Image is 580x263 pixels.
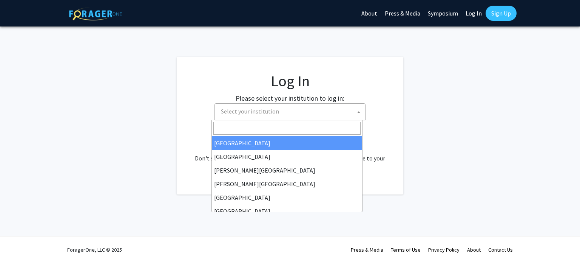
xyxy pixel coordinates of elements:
img: ForagerOne Logo [69,7,122,20]
h1: Log In [192,72,388,90]
span: Select your institution [221,107,279,115]
li: [PERSON_NAME][GEOGRAPHIC_DATA] [212,177,362,191]
a: Press & Media [351,246,383,253]
a: Terms of Use [391,246,421,253]
li: [GEOGRAPHIC_DATA] [212,150,362,163]
div: ForagerOne, LLC © 2025 [67,237,122,263]
label: Please select your institution to log in: [236,93,344,103]
iframe: Chat [548,229,574,257]
span: Select your institution [214,103,366,120]
a: Contact Us [488,246,513,253]
span: Select your institution [218,104,365,119]
input: Search [213,122,361,135]
div: No account? . Don't see your institution? about bringing ForagerOne to your institution. [192,135,388,172]
a: About [467,246,481,253]
a: Sign Up [486,6,517,21]
li: [PERSON_NAME][GEOGRAPHIC_DATA] [212,163,362,177]
li: [GEOGRAPHIC_DATA] [212,204,362,218]
li: [GEOGRAPHIC_DATA] [212,136,362,150]
li: [GEOGRAPHIC_DATA] [212,191,362,204]
a: Privacy Policy [428,246,460,253]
